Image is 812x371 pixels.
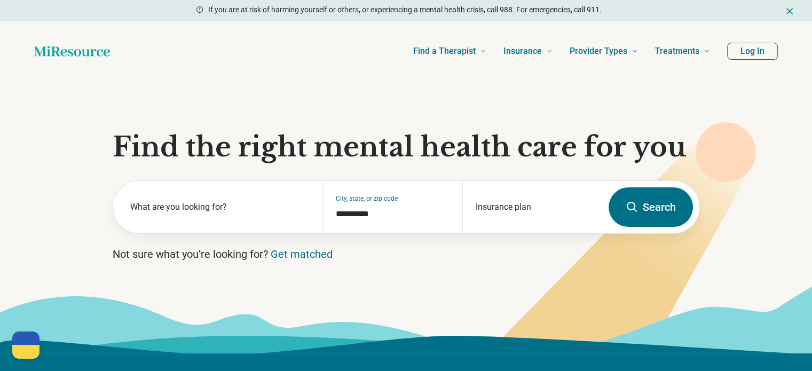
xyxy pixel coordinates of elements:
[503,44,542,59] span: Insurance
[208,4,602,15] p: If you are at risk of harming yourself or others, or experiencing a mental health crisis, call 98...
[570,30,638,73] a: Provider Types
[113,131,700,163] h1: Find the right mental health care for you
[503,30,553,73] a: Insurance
[413,44,476,59] span: Find a Therapist
[570,44,627,59] span: Provider Types
[655,44,699,59] span: Treatments
[784,4,795,17] button: Dismiss
[609,187,693,227] button: Search
[113,247,700,262] p: Not sure what you’re looking for?
[34,41,110,62] a: Home page
[413,30,486,73] a: Find a Therapist
[655,30,710,73] a: Treatments
[130,201,310,214] label: What are you looking for?
[271,248,333,261] a: Get matched
[727,43,778,60] button: Log In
